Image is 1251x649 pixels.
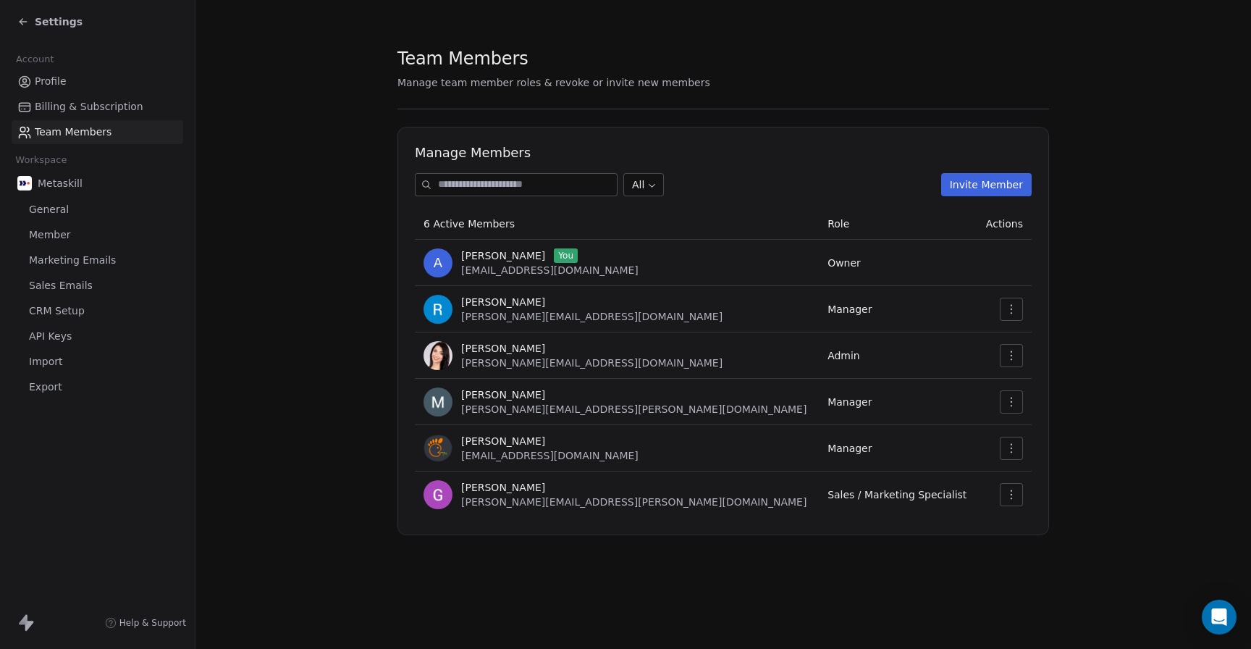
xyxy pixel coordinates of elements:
a: Marketing Emails [12,248,183,272]
span: [PERSON_NAME] [461,480,545,495]
span: [PERSON_NAME] [461,248,545,263]
span: CRM Setup [29,303,85,319]
a: Profile [12,70,183,93]
a: API Keys [12,324,183,348]
span: Marketing Emails [29,253,116,268]
span: Manager [827,303,872,315]
span: Settings [35,14,83,29]
div: Open Intercom Messenger [1202,600,1237,635]
span: [PERSON_NAME] [461,295,545,309]
a: General [12,198,183,222]
a: CRM Setup [12,299,183,323]
span: Team Members [35,125,111,140]
a: Sales Emails [12,274,183,298]
img: ujEFMfjBEkKw_H1zJ1v4E_xJf5wf347hxUcFOnkWq1Y [424,480,452,509]
span: Metaskill [38,176,83,190]
a: Import [12,350,183,374]
span: Sales / Marketing Specialist [827,489,966,501]
span: Sales Emails [29,278,93,293]
span: [PERSON_NAME][EMAIL_ADDRESS][PERSON_NAME][DOMAIN_NAME] [461,496,806,508]
span: Team Members [397,48,528,70]
span: [EMAIL_ADDRESS][DOMAIN_NAME] [461,264,639,276]
a: Team Members [12,120,183,144]
span: General [29,202,69,217]
img: y20ioNKkpnIL_TwbaL-Q9Dm38r_GwzlUFKNwohZvYnM [424,341,452,370]
span: [EMAIL_ADDRESS][DOMAIN_NAME] [461,450,639,461]
a: Billing & Subscription [12,95,183,119]
span: [PERSON_NAME][EMAIL_ADDRESS][PERSON_NAME][DOMAIN_NAME] [461,403,806,415]
span: [PERSON_NAME] [461,341,545,356]
span: Account [9,49,60,70]
span: [PERSON_NAME][EMAIL_ADDRESS][DOMAIN_NAME] [461,357,723,369]
span: Export [29,380,62,395]
a: Settings [17,14,83,29]
span: Workspace [9,149,73,171]
img: k9rwsdR4YVROewGK1j3MQwC1P5uYdEzljy2wzt8KXNg [424,295,452,324]
span: Actions [986,218,1023,230]
img: Rt7b6_j31qrWN83eJnbUCAO7dZF7e7N3uTJXYBcmuSQ [424,434,452,463]
span: Owner [827,257,861,269]
span: You [554,248,578,263]
span: A [424,248,452,277]
span: [PERSON_NAME] [461,388,545,402]
span: Admin [827,350,860,361]
button: Invite Member [941,173,1032,196]
span: [PERSON_NAME] [461,434,545,448]
a: Help & Support [105,617,186,629]
span: 6 Active Members [424,218,515,230]
img: AVATAR%20METASKILL%20-%20Colori%20Positivo.png [17,176,32,190]
span: Import [29,354,62,369]
a: Member [12,223,183,247]
h1: Manage Members [415,144,1032,162]
span: API Keys [29,329,72,344]
span: Help & Support [119,617,186,629]
span: [PERSON_NAME][EMAIL_ADDRESS][DOMAIN_NAME] [461,311,723,322]
span: Role [827,218,849,230]
img: r9fp3RuPNqU7mOcic6HxktLXcuiuIeLvB_iICcNUyUg [424,388,452,416]
span: Manager [827,443,872,454]
span: Profile [35,74,67,89]
span: Manage team member roles & revoke or invite new members [397,77,710,88]
span: Member [29,227,71,243]
span: Manager [827,396,872,408]
a: Export [12,375,183,399]
span: Billing & Subscription [35,99,143,114]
